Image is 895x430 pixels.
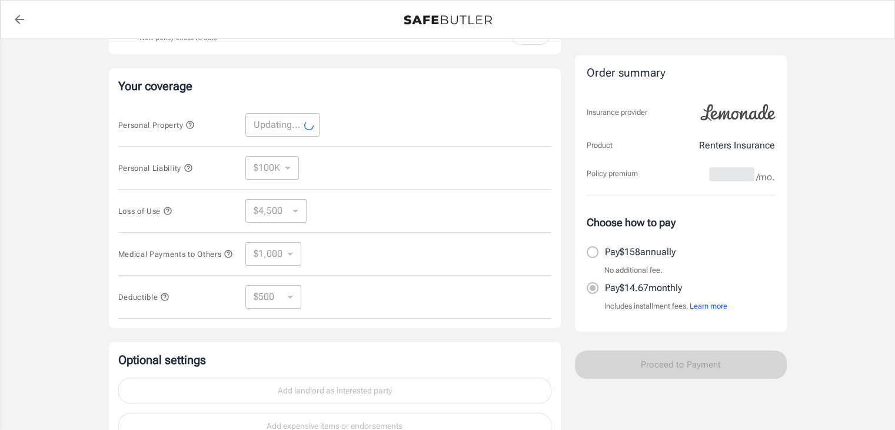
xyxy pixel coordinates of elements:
[587,65,775,82] div: Order summary
[118,352,551,368] p: Optional settings
[118,293,170,302] span: Deductible
[118,204,172,218] button: Loss of Use
[118,250,234,259] span: Medical Payments to Others
[587,107,647,118] p: Insurance provider
[118,207,172,216] span: Loss of Use
[8,8,31,31] a: back to quotes
[118,164,193,173] span: Personal Liability
[604,300,727,312] p: Includes installment fees.
[587,168,638,180] p: Policy premium
[699,138,775,153] p: Renters Insurance
[404,15,492,25] img: Back to quotes
[605,281,682,295] p: Pay $14.67 monthly
[690,300,727,312] button: Learn more
[118,118,195,132] button: Personal Property
[118,290,170,304] button: Deductible
[118,247,234,261] button: Medical Payments to Others
[605,245,676,259] p: Pay $158 annually
[694,96,782,129] img: Lemonade
[118,78,551,94] p: Your coverage
[604,264,663,276] p: No additional fee.
[587,214,775,230] p: Choose how to pay
[118,121,195,130] span: Personal Property
[118,161,193,175] button: Personal Liability
[587,140,613,151] p: Product
[756,169,775,186] span: /mo.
